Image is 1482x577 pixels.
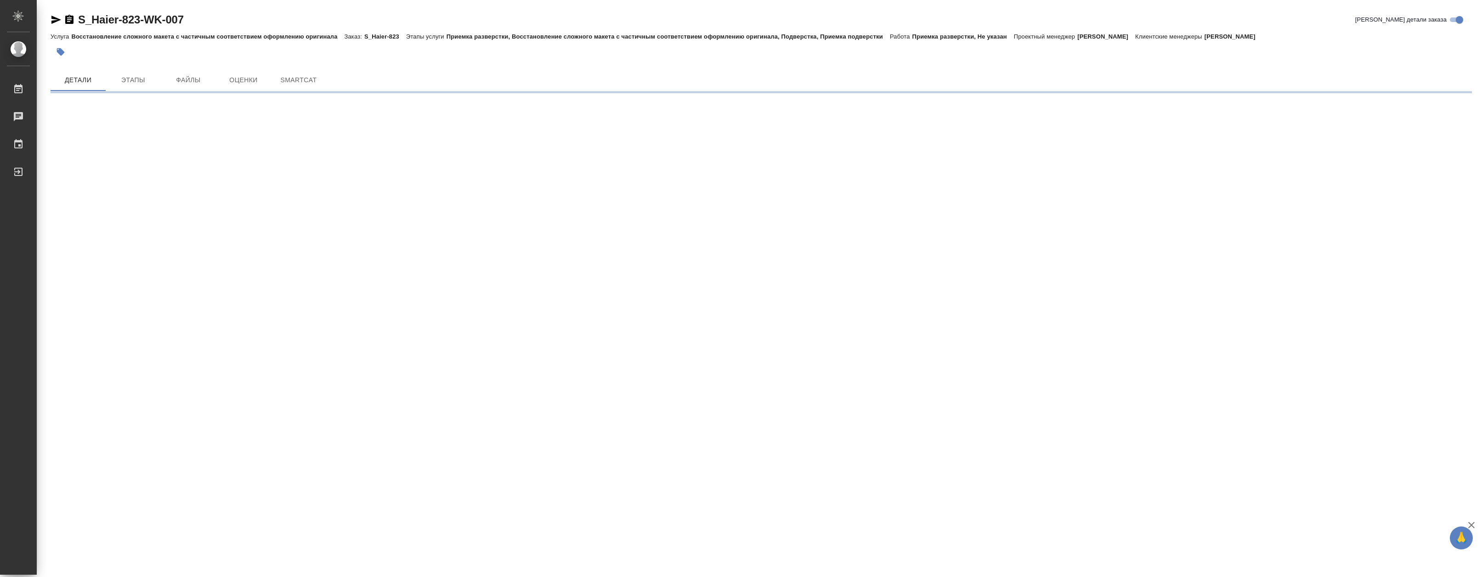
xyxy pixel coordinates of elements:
span: Файлы [166,74,210,86]
p: Работа [890,33,912,40]
span: Оценки [221,74,266,86]
span: [PERSON_NAME] детали заказа [1355,15,1447,24]
p: Этапы услуги [406,33,447,40]
p: Клиентские менеджеры [1135,33,1205,40]
p: S_Haier-823 [364,33,406,40]
span: Этапы [111,74,155,86]
button: Скопировать ссылку для ЯМессенджера [51,14,62,25]
span: SmartCat [277,74,321,86]
p: [PERSON_NAME] [1205,33,1262,40]
p: Проектный менеджер [1014,33,1077,40]
p: Услуга [51,33,71,40]
p: [PERSON_NAME] [1077,33,1135,40]
p: Восстановление сложного макета с частичным соответствием оформлению оригинала [71,33,344,40]
p: Приемка разверстки, Не указан [912,33,1014,40]
button: Добавить тэг [51,42,71,62]
button: Скопировать ссылку [64,14,75,25]
p: Заказ: [345,33,364,40]
a: S_Haier-823-WK-007 [78,13,184,26]
button: 🙏 [1450,526,1473,549]
span: 🙏 [1454,528,1469,548]
p: Приемка разверстки, Восстановление сложного макета с частичным соответствием оформлению оригинала... [447,33,890,40]
span: Детали [56,74,100,86]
